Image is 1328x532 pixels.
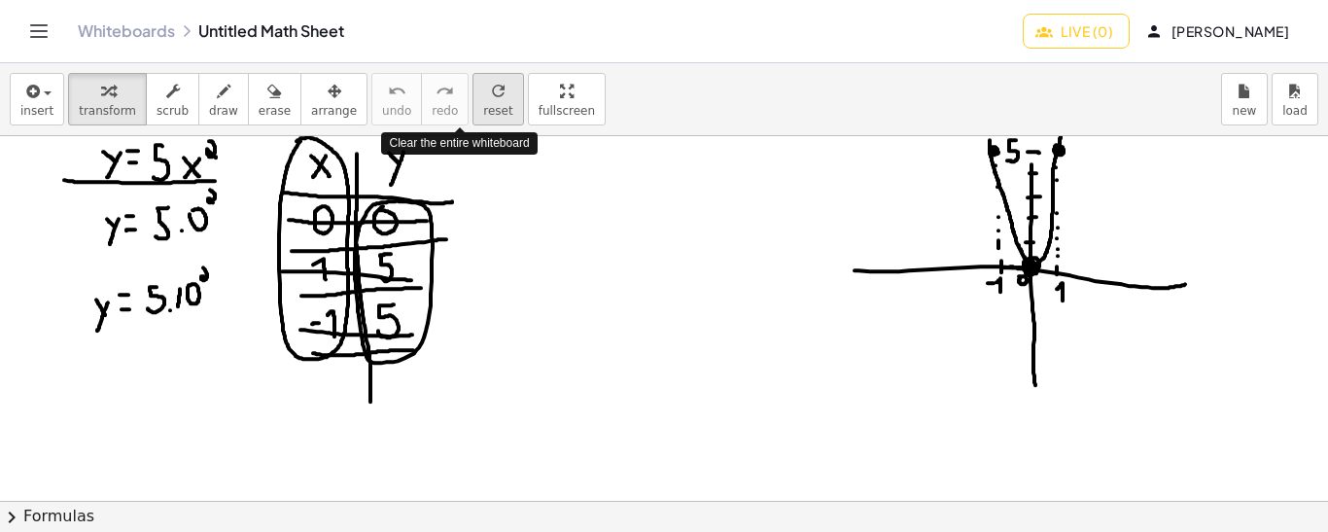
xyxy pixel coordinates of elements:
[146,73,199,125] button: scrub
[1282,104,1308,118] span: load
[1233,104,1257,118] span: new
[489,80,507,103] i: refresh
[1221,73,1268,125] button: new
[388,80,406,103] i: undo
[528,73,606,125] button: fullscreen
[311,104,357,118] span: arrange
[483,104,512,118] span: reset
[300,73,367,125] button: arrange
[1134,14,1305,49] button: [PERSON_NAME]
[78,21,175,41] a: Whiteboards
[472,73,523,125] button: refreshreset
[1023,14,1130,49] button: Live (0)
[1039,22,1113,40] span: Live (0)
[371,73,422,125] button: undoundo
[539,104,595,118] span: fullscreen
[382,104,411,118] span: undo
[248,73,301,125] button: erase
[209,104,238,118] span: draw
[421,73,469,125] button: redoredo
[198,73,249,125] button: draw
[381,132,537,155] div: Clear the entire whiteboard
[23,16,54,47] button: Toggle navigation
[157,104,189,118] span: scrub
[1272,73,1318,125] button: load
[436,80,454,103] i: redo
[79,104,136,118] span: transform
[68,73,147,125] button: transform
[432,104,458,118] span: redo
[259,104,291,118] span: erase
[10,73,64,125] button: insert
[1149,22,1289,40] span: [PERSON_NAME]
[20,104,53,118] span: insert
